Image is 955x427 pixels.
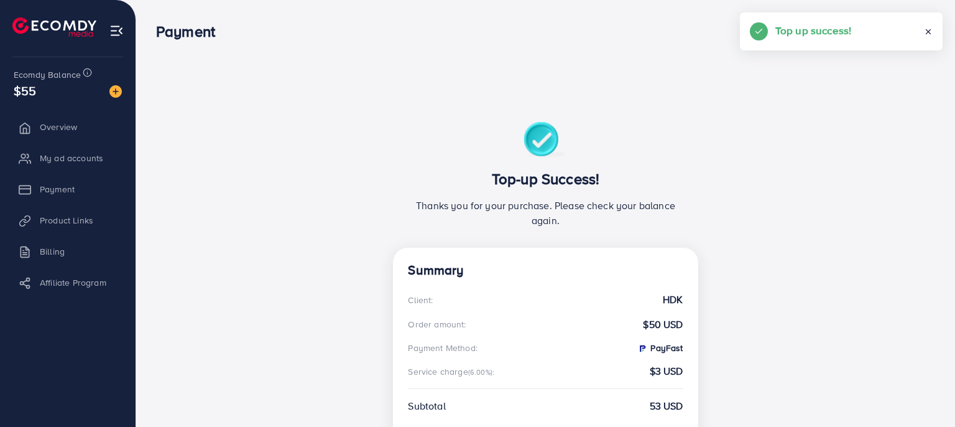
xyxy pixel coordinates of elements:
[408,342,477,354] div: Payment Method:
[650,399,683,413] strong: 53 USD
[109,85,122,98] img: image
[12,17,96,37] img: logo
[408,399,445,413] div: Subtotal
[408,318,466,331] div: Order amount:
[408,263,683,278] h4: Summary
[14,68,81,81] span: Ecomdy Balance
[637,342,683,354] strong: PayFast
[408,198,683,228] p: Thanks you for your purchase. Please check your balance again.
[524,122,568,160] img: success
[408,170,683,188] h3: Top-up Success!
[468,367,494,377] small: (6.00%):
[643,317,683,332] strong: $50 USD
[109,24,124,38] img: menu
[650,364,683,378] strong: $3 USD
[775,22,851,39] h5: Top up success!
[663,293,683,307] strong: HDK
[156,22,225,40] h3: Payment
[408,294,433,306] div: Client:
[14,82,36,100] span: $55
[637,344,647,354] img: PayFast
[408,365,498,378] div: Service charge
